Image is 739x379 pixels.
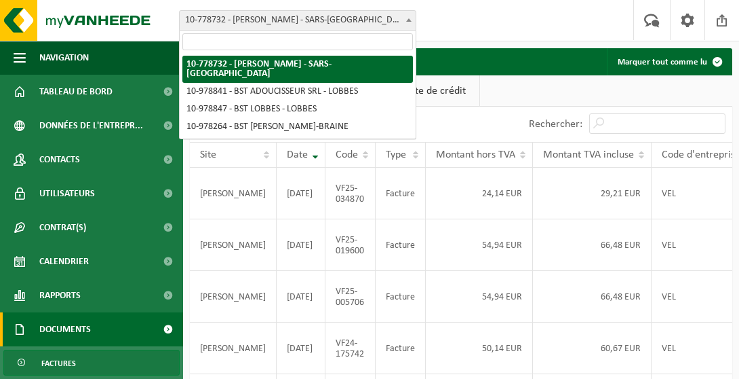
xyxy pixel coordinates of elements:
span: Montant TVA incluse [543,149,634,160]
td: [PERSON_NAME] [190,323,277,374]
a: Factures [3,350,180,376]
td: Facture [376,219,426,271]
li: 10-978841 - BST ADOUCISSEUR SRL - LOBBES [182,83,413,101]
td: 60,67 EUR [533,323,652,374]
td: [DATE] [277,219,325,271]
td: Facture [376,323,426,374]
td: [DATE] [277,271,325,323]
span: Documents [39,312,91,346]
td: 54,94 EUR [426,219,533,271]
td: 24,14 EUR [426,168,533,219]
span: Navigation [39,41,89,75]
span: Tableau de bord [39,75,113,109]
td: [DATE] [277,168,325,219]
span: 10-778732 - PAUWELS SEBASTIEN - SARS-LA-BUISSIÈRE [179,10,416,31]
button: Marquer tout comme lu [607,48,731,75]
td: 29,21 EUR [533,168,652,219]
td: [PERSON_NAME] [190,168,277,219]
span: 10-778732 - PAUWELS SEBASTIEN - SARS-LA-BUISSIÈRE [180,11,416,30]
td: Facture [376,168,426,219]
li: 10-978264 - BST [PERSON_NAME]-BRAINE [182,118,413,136]
span: Montant hors TVA [436,149,515,160]
span: Utilisateurs [39,177,95,211]
td: 66,48 EUR [533,219,652,271]
td: [PERSON_NAME] [190,219,277,271]
span: Rapports [39,278,81,312]
span: Contacts [39,143,80,177]
span: Calendrier [39,245,89,278]
span: Code [336,149,358,160]
td: Facture [376,271,426,323]
span: Factures [41,350,76,376]
label: Rechercher: [529,119,582,130]
td: VF25-019600 [325,219,376,271]
td: VF25-005706 [325,271,376,323]
span: Site [200,149,216,160]
span: Contrat(s) [39,211,86,245]
span: Type [386,149,406,160]
td: 50,14 EUR [426,323,533,374]
td: [PERSON_NAME] [190,271,277,323]
td: VF24-175742 [325,323,376,374]
li: 10-978847 - BST LOBBES - LOBBES [182,101,413,118]
td: 54,94 EUR [426,271,533,323]
td: 66,48 EUR [533,271,652,323]
td: VF25-034870 [325,168,376,219]
span: Données de l'entrepr... [39,109,143,143]
a: Note de crédit [389,75,479,107]
td: [DATE] [277,323,325,374]
li: 10-778732 - [PERSON_NAME] - SARS-[GEOGRAPHIC_DATA] [182,56,413,83]
span: Date [287,149,308,160]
